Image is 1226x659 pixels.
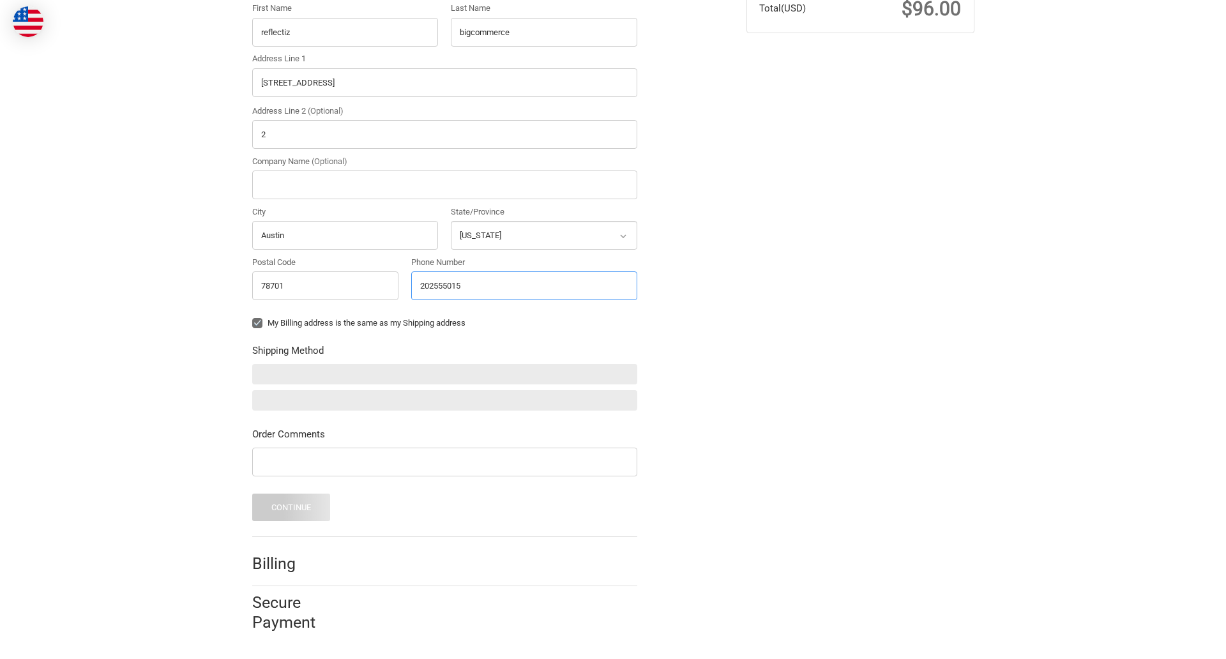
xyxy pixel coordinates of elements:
span: Total (USD) [759,3,806,14]
label: Postal Code [252,256,399,269]
label: Phone Number [411,256,637,269]
label: Last Name [451,2,637,15]
legend: Order Comments [252,427,325,448]
label: First Name [252,2,439,15]
label: State/Province [451,206,637,218]
button: Continue [252,494,331,521]
h2: Secure Payment [252,593,338,633]
label: My Billing address is the same as my Shipping address [252,318,637,328]
small: (Optional) [312,156,347,166]
label: Company Name [252,155,637,168]
legend: Shipping Method [252,344,324,364]
img: duty and tax information for United States [13,6,43,37]
small: (Optional) [308,106,344,116]
label: Address Line 2 [252,105,637,117]
span: Checkout [107,6,146,17]
h2: Billing [252,554,327,573]
label: City [252,206,439,218]
label: Address Line 1 [252,52,637,65]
